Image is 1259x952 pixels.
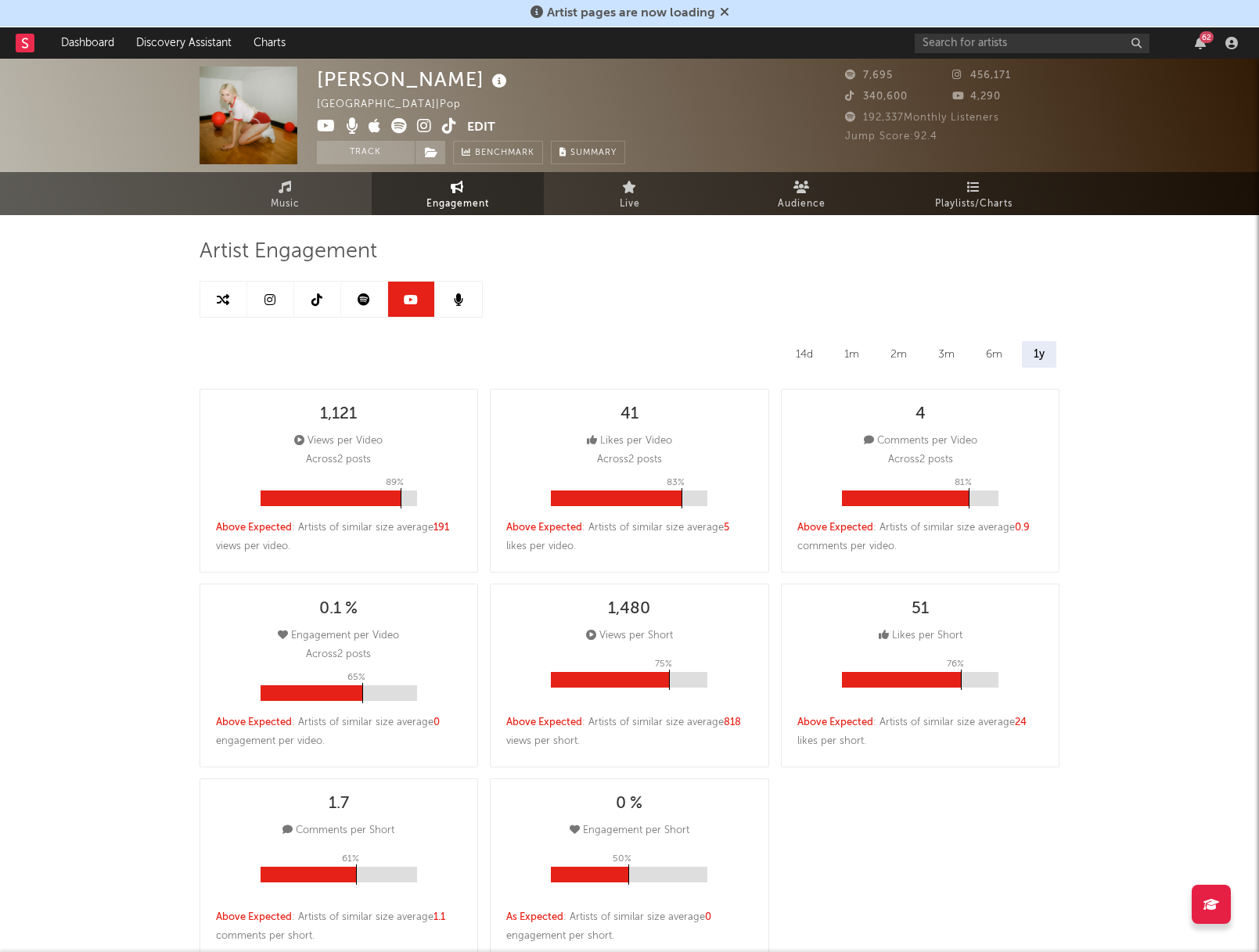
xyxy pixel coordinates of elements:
button: Edit [467,118,495,138]
p: 83 % [667,473,685,492]
div: Comments per Video [864,432,977,451]
div: Comments per Short [282,821,394,840]
span: 340,600 [845,92,908,102]
a: Charts [243,27,297,59]
span: 0 [433,717,440,727]
p: 50 % [613,850,631,868]
div: 51 [912,600,929,619]
span: Dismiss [720,7,729,20]
div: Views per Video [294,432,383,451]
span: Summary [570,149,617,157]
div: : Artists of similar size average views per short . [506,713,753,751]
span: 24 [1015,717,1027,727]
span: 192,337 Monthly Listeners [845,113,999,123]
span: Above Expected [216,717,292,727]
span: 191 [433,523,449,533]
a: Benchmark [453,141,543,164]
span: Live [620,195,640,214]
a: Audience [716,172,888,215]
span: Above Expected [506,717,582,727]
span: 1.1 [433,912,445,922]
a: Dashboard [50,27,125,59]
span: Above Expected [797,717,873,727]
div: [GEOGRAPHIC_DATA] | Pop [317,95,479,114]
span: Artist Engagement [200,242,377,261]
span: 818 [724,717,741,727]
div: 62 [1200,31,1214,43]
p: Across 2 posts [306,451,371,469]
p: 65 % [347,668,365,687]
div: : Artists of similar size average comments per video . [797,519,1044,556]
a: Engagement [372,172,544,215]
div: Engagement per Short [570,821,689,840]
a: Playlists/Charts [888,172,1060,215]
div: 1m [833,341,871,368]
div: 1,480 [608,600,650,619]
div: 3m [926,341,966,368]
button: Summary [551,141,625,164]
div: 0 % [616,795,642,814]
div: : Artists of similar size average likes per short . [797,713,1044,751]
div: Views per Short [586,627,673,645]
p: 81 % [955,473,972,492]
span: 0.9 [1015,523,1030,533]
div: 4 [915,405,926,424]
div: : Artists of similar size average comments per short . [216,908,462,946]
div: 1y [1022,341,1056,368]
span: Above Expected [797,523,873,533]
div: 1,121 [320,405,357,424]
div: : Artists of similar size average likes per video . [506,519,753,556]
span: Audience [778,195,826,214]
button: Track [317,141,415,164]
div: Likes per Video [587,432,672,451]
div: : Artists of similar size average engagement per video . [216,713,462,751]
span: 4,290 [952,92,1001,102]
p: 89 % [386,473,404,492]
div: : Artists of similar size average engagement per short . [506,908,753,946]
span: Music [271,195,300,214]
div: 6m [974,341,1014,368]
div: 41 [621,405,638,424]
p: Across 2 posts [888,451,953,469]
div: 14d [784,341,825,368]
span: As Expected [506,912,563,922]
p: Across 2 posts [306,645,371,664]
span: Artist pages are now loading [547,7,715,20]
p: 76 % [947,655,964,674]
p: 61 % [342,850,359,868]
div: 2m [879,341,919,368]
span: 0 [705,912,711,922]
div: 1.7 [329,795,349,814]
div: Engagement per Video [278,627,399,645]
div: : Artists of similar size average views per video . [216,519,462,556]
p: Across 2 posts [597,451,662,469]
span: 456,171 [952,70,1011,81]
span: Benchmark [475,144,534,163]
span: Above Expected [216,912,292,922]
span: Above Expected [506,523,582,533]
span: Jump Score: 92.4 [845,131,937,142]
div: 0.1 % [319,600,358,619]
div: [PERSON_NAME] [317,66,511,92]
span: 5 [724,523,729,533]
a: Live [544,172,716,215]
span: 7,695 [845,70,893,81]
button: 62 [1195,37,1206,49]
p: 75 % [655,655,672,674]
input: Search for artists [915,34,1149,53]
a: Music [200,172,372,215]
div: Likes per Short [879,627,962,645]
span: Playlists/Charts [935,195,1013,214]
span: Engagement [426,195,489,214]
span: Above Expected [216,523,292,533]
a: Discovery Assistant [125,27,243,59]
